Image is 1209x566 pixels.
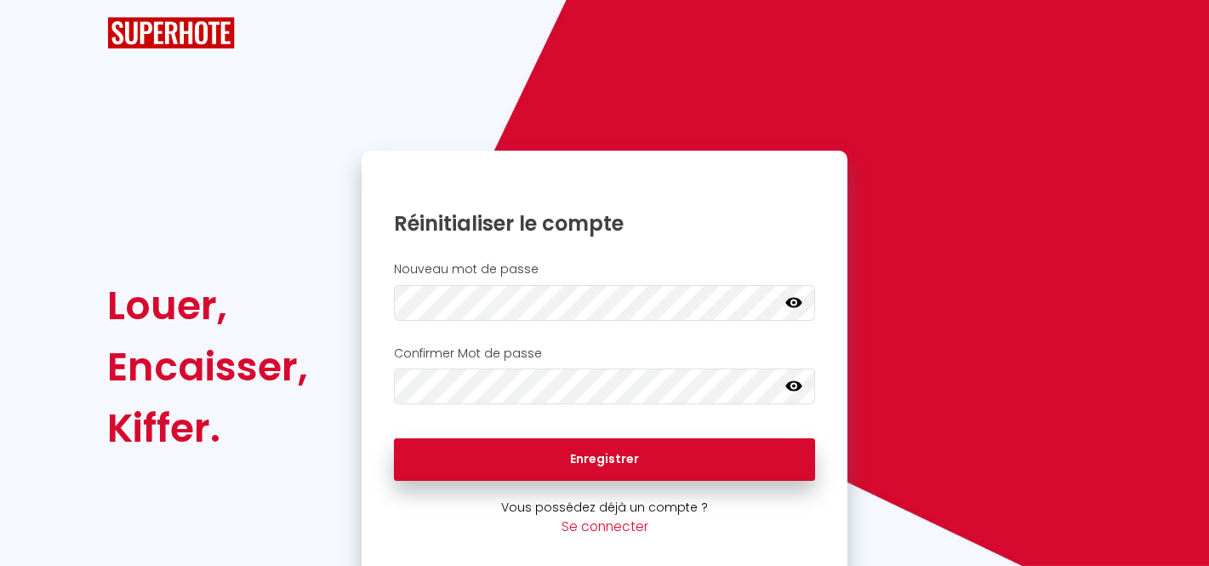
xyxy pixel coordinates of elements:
h2: Nouveau mot de passe [394,262,816,277]
img: SuperHote logo [107,17,235,49]
div: Louer, [107,275,308,336]
div: Kiffer. [107,397,308,459]
h2: Confirmer Mot de passe [394,346,816,361]
a: Se connecter [562,517,648,535]
h1: Réinitialiser le compte [394,210,816,237]
p: Vous possédez déjà un compte ? [362,498,848,517]
div: Encaisser, [107,336,308,397]
button: Enregistrer [394,438,816,481]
